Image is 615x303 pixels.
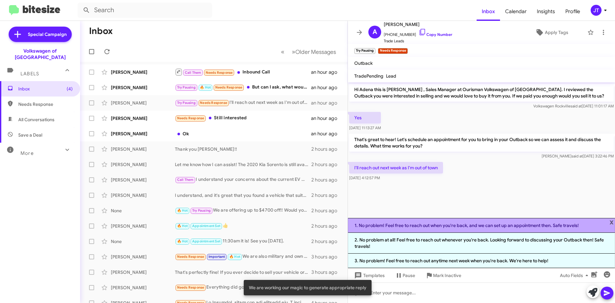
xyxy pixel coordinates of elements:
div: But can I ask, what would the range be potentially for the offer? [175,84,311,91]
span: A [373,27,377,37]
div: [PERSON_NAME] [111,177,175,183]
div: 2 hours ago [311,238,342,245]
span: Important [209,255,225,259]
span: Needs Response [215,85,242,89]
span: Auto Fields [560,270,591,281]
span: 🔥 Hot [177,224,188,228]
span: Labels [20,71,39,77]
span: Try Pausing [177,85,196,89]
div: Thank you [PERSON_NAME]!! [175,146,311,152]
span: Trade Leads [384,38,452,44]
span: Older Messages [295,48,336,55]
span: Needs Response [177,255,204,259]
div: [PERSON_NAME] [111,115,175,122]
span: 🔥 Hot [177,208,188,213]
span: Mark Inactive [433,270,461,281]
div: 2 hours ago [311,223,342,229]
a: Copy Number [419,32,452,37]
span: We are working our magic to generate appropriate reply [249,284,366,291]
span: [DATE] 4:12:57 PM [349,175,380,180]
div: I understand, and it's great that you found a vehicle that suits your needs. If anything changes,... [175,192,311,198]
a: Special Campaign [9,27,72,42]
a: Insights [532,2,560,21]
div: JT [591,5,602,16]
button: Auto Fields [555,270,596,281]
span: [DATE] 11:13:27 AM [349,125,381,130]
nav: Page navigation example [277,45,340,58]
div: 2 hours ago [311,207,342,214]
div: an hour ago [311,69,342,75]
span: [PERSON_NAME] [DATE] 3:22:46 PM [542,154,614,158]
span: More [20,150,34,156]
div: [PERSON_NAME] [111,284,175,291]
div: 2 hours ago [311,146,342,152]
div: [PERSON_NAME] [111,161,175,168]
div: an hour ago [311,84,342,91]
span: Call Them [185,71,201,75]
div: Ok [175,130,311,137]
div: Inbound Call [175,68,311,76]
span: Pause [403,270,415,281]
div: [PERSON_NAME] [111,130,175,137]
div: None [111,238,175,245]
div: 11:30am it is! See you [DATE]. [175,238,311,245]
div: Let me know how I can assist! The 2020 Kia Sorento is still available! [175,161,311,168]
p: That's great to hear! Let's schedule an appointment for you to bring in your Outback so we can as... [349,134,614,152]
input: Search [78,3,212,18]
span: « [281,48,284,56]
span: 🔥 Hot [177,239,188,243]
a: Profile [560,2,585,21]
span: [PHONE_NUMBER] [384,28,452,38]
div: an hour ago [311,130,342,137]
li: 3. No problem! Feel free to reach out anytime next week when you're back. We're here to help! [348,254,615,268]
div: 3 hours ago [311,269,342,275]
div: I'll reach out next week as I'm out of town [175,99,311,106]
span: Needs Response [18,101,73,107]
div: Everything did go to my liking except the next day the check engine light to the lotus came on an... [175,284,311,291]
span: said at [570,104,582,108]
span: Appointment Set [192,239,220,243]
div: That's perfectly fine! If you ever decide to sell your vehicle or have questions, feel free to re... [175,269,311,275]
span: Needs Response [206,71,233,75]
li: 1. No problem! Feel free to reach out when you're back, and we can set up an appointment then. Sa... [348,218,615,233]
span: Templates [353,270,385,281]
span: Save a Deal [18,132,42,138]
small: Needs Response [378,48,407,54]
span: Outback [354,60,373,66]
span: Needs Response [177,285,204,290]
div: an hour ago [311,115,342,122]
span: x [610,218,614,226]
div: 3 hours ago [311,254,342,260]
span: Apply Tags [545,27,568,38]
div: [PERSON_NAME] [111,100,175,106]
div: 👍 [175,222,311,230]
span: » [292,48,295,56]
div: 2 hours ago [311,161,342,168]
span: All Conversations [18,116,54,123]
span: said at [571,154,583,158]
span: [PERSON_NAME] [384,21,452,28]
span: Appointment Set [192,224,220,228]
div: Still interested [175,114,311,122]
span: Try Pausing [177,101,196,105]
span: Call Them [177,178,194,182]
a: Inbox [477,2,500,21]
span: Lead [386,73,396,79]
div: I understand your concerns about the current EV market. Let me know if there's anything I can do ... [175,176,311,183]
button: Mark Inactive [420,270,466,281]
div: 2 hours ago [311,192,342,198]
button: Previous [277,45,288,58]
span: 🔥 Hot [200,85,211,89]
button: Templates [348,270,390,281]
p: Yes [349,112,381,123]
li: 2. No problem at all! Feel free to reach out whenever you're back. Looking forward to discussing ... [348,233,615,254]
div: [PERSON_NAME] [111,254,175,260]
span: Special Campaign [28,31,67,38]
button: Next [288,45,340,58]
div: [PERSON_NAME] [111,146,175,152]
div: We are also military and own other VWs bc I know they have the loyalty discount. [175,253,311,260]
a: Calendar [500,2,532,21]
